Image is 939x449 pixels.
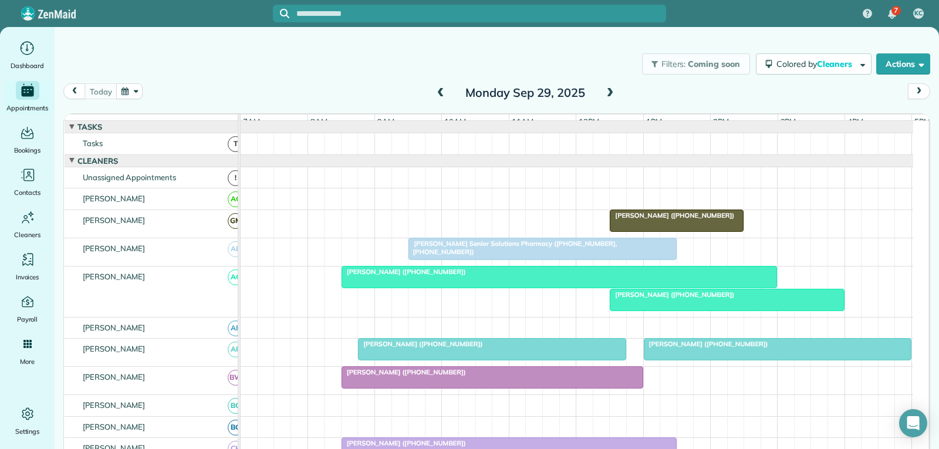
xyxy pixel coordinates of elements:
[5,292,50,325] a: Payroll
[228,136,244,152] span: T
[509,117,536,126] span: 11am
[241,117,262,126] span: 7am
[80,400,148,410] span: [PERSON_NAME]
[80,244,148,253] span: [PERSON_NAME]
[375,117,397,126] span: 9am
[16,271,39,283] span: Invoices
[644,117,664,126] span: 1pm
[228,269,244,285] span: AC
[80,323,148,332] span: [PERSON_NAME]
[80,344,148,353] span: [PERSON_NAME]
[228,170,244,186] span: !
[5,166,50,198] a: Contacts
[11,60,44,72] span: Dashboard
[80,422,148,431] span: [PERSON_NAME]
[357,340,483,348] span: [PERSON_NAME] ([PHONE_NUMBER])
[609,291,735,299] span: [PERSON_NAME] ([PHONE_NUMBER])
[452,86,599,99] h2: Monday Sep 29, 2025
[880,1,904,27] div: 7 unread notifications
[914,9,923,18] span: KC
[688,59,741,69] span: Coming soon
[5,123,50,156] a: Bookings
[609,211,735,220] span: [PERSON_NAME] ([PHONE_NUMBER])
[17,313,38,325] span: Payroll
[80,194,148,203] span: [PERSON_NAME]
[5,404,50,437] a: Settings
[14,229,40,241] span: Cleaners
[576,117,602,126] span: 12pm
[756,53,872,75] button: Colored byCleaners
[894,6,898,15] span: 7
[341,439,467,447] span: [PERSON_NAME] ([PHONE_NUMBER])
[14,144,41,156] span: Bookings
[5,250,50,283] a: Invoices
[15,426,40,437] span: Settings
[228,213,244,229] span: GM
[308,117,330,126] span: 8am
[14,187,40,198] span: Contacts
[63,83,86,99] button: prev
[228,342,244,357] span: AF
[341,368,467,376] span: [PERSON_NAME] ([PHONE_NUMBER])
[5,39,50,72] a: Dashboard
[711,117,731,126] span: 2pm
[228,241,244,257] span: AB
[5,208,50,241] a: Cleaners
[228,320,244,336] span: AF
[876,53,930,75] button: Actions
[908,83,930,99] button: next
[643,340,769,348] span: [PERSON_NAME] ([PHONE_NUMBER])
[80,215,148,225] span: [PERSON_NAME]
[280,9,289,18] svg: Focus search
[5,81,50,114] a: Appointments
[408,239,617,256] span: [PERSON_NAME] Senior Solutions Pharmacy ([PHONE_NUMBER], [PHONE_NUMBER])
[80,139,105,148] span: Tasks
[80,272,148,281] span: [PERSON_NAME]
[341,268,467,276] span: [PERSON_NAME] ([PHONE_NUMBER])
[912,117,933,126] span: 5pm
[228,398,244,414] span: BC
[80,372,148,382] span: [PERSON_NAME]
[442,117,468,126] span: 10am
[845,117,866,126] span: 4pm
[228,370,244,386] span: BW
[273,9,289,18] button: Focus search
[75,122,104,131] span: Tasks
[776,59,856,69] span: Colored by
[778,117,799,126] span: 3pm
[228,191,244,207] span: AC
[6,102,49,114] span: Appointments
[661,59,686,69] span: Filters:
[228,420,244,436] span: BG
[899,409,927,437] div: Open Intercom Messenger
[80,173,178,182] span: Unassigned Appointments
[20,356,35,367] span: More
[817,59,854,69] span: Cleaners
[75,156,120,166] span: Cleaners
[85,83,117,99] button: today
